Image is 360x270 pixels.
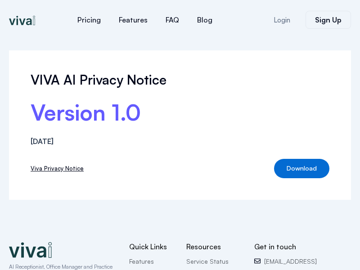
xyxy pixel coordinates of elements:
a: Sign Up [306,11,351,29]
h2: Version 1.0 [31,99,329,126]
h2: Resources [186,242,240,252]
a: Features [129,256,173,266]
a: [EMAIL_ADDRESS] [254,256,347,266]
span: [EMAIL_ADDRESS] [262,256,317,266]
nav: Menu [44,9,246,31]
span: Sign Up [315,16,342,23]
a: Viva Privacy Notice [31,164,84,173]
h2: Get in touch [254,242,347,252]
h1: VIVA AI Privacy Notice [31,72,329,88]
a: Download [274,159,329,178]
a: Login [263,11,301,29]
a: FAQ [157,9,188,31]
a: Blog [188,9,221,31]
span: Login [274,17,290,23]
a: Pricing [68,9,110,31]
a: Features [110,9,157,31]
strong: [DATE] [31,137,54,146]
span: Features [129,256,154,266]
h2: Quick Links [129,242,173,252]
span: Service Status [186,256,229,266]
a: Service Status [186,256,240,266]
